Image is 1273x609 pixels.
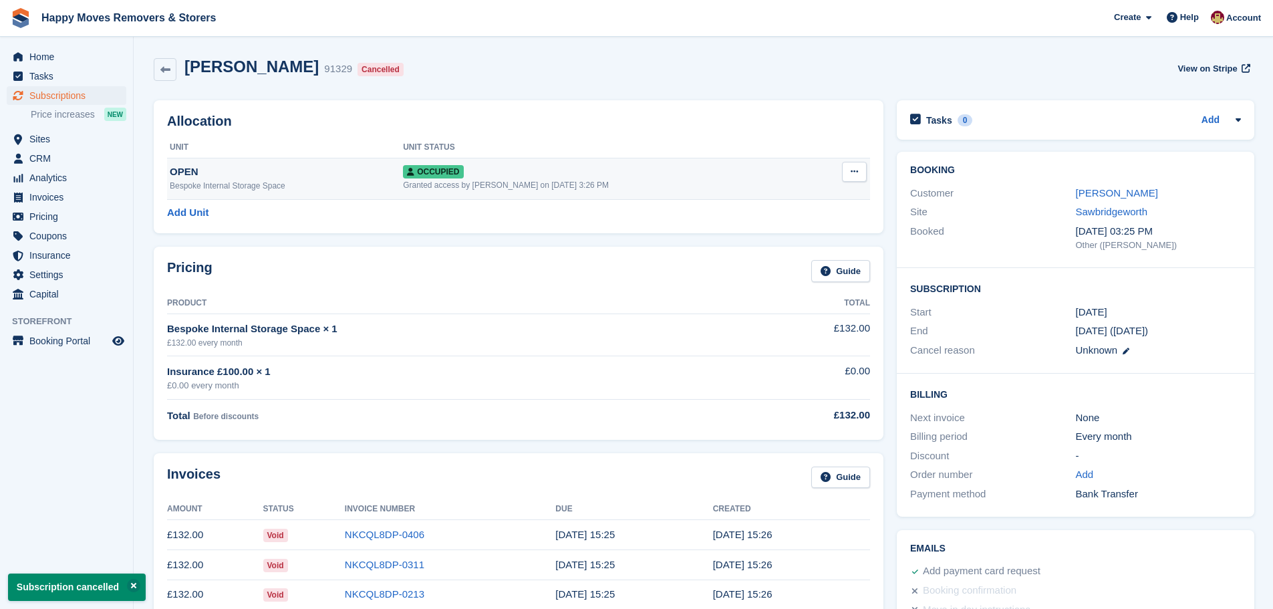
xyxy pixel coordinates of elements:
th: Amount [167,499,263,520]
h2: Emails [910,543,1241,554]
div: Customer [910,186,1075,201]
div: OPEN [170,164,403,180]
span: Tasks [29,67,110,86]
div: 91329 [324,62,352,77]
span: Unknown [1076,344,1118,356]
div: Other ([PERSON_NAME]) [1076,239,1241,252]
span: Help [1180,11,1199,24]
h2: Billing [910,387,1241,400]
a: menu [7,285,126,303]
span: Occupied [403,165,463,178]
a: menu [7,149,126,168]
span: Before discounts [193,412,259,421]
span: Invoices [29,188,110,207]
time: 2025-07-17 14:26:20 UTC [713,588,772,600]
div: [DATE] 03:25 PM [1076,224,1241,239]
div: Bespoke Internal Storage Space [170,180,403,192]
div: £132.00 [746,408,870,423]
a: menu [7,47,126,66]
td: £0.00 [746,356,870,400]
a: menu [7,168,126,187]
div: Next invoice [910,410,1075,426]
a: [PERSON_NAME] [1076,187,1158,199]
a: Sawbridgeworth [1076,206,1148,217]
div: Granted access by [PERSON_NAME] on [DATE] 3:26 PM [403,179,814,191]
h2: Invoices [167,467,221,489]
span: Void [263,588,288,602]
th: Created [713,499,870,520]
div: Cancel reason [910,343,1075,358]
a: View on Stripe [1172,57,1253,80]
td: £132.00 [167,550,263,580]
a: NKCQL8DP-0406 [345,529,424,540]
a: Price increases NEW [31,107,126,122]
div: 0 [958,114,973,126]
a: menu [7,265,126,284]
span: Subscriptions [29,86,110,105]
img: Steven Fry [1211,11,1224,24]
time: 2025-07-18 14:25:57 UTC [555,588,615,600]
div: £0.00 every month [167,379,746,392]
span: Capital [29,285,110,303]
span: Total [167,410,190,421]
time: 2025-06-17 00:00:00 UTC [1076,305,1107,320]
a: menu [7,67,126,86]
span: Analytics [29,168,110,187]
a: Preview store [110,333,126,349]
time: 2025-09-17 14:26:05 UTC [713,529,772,540]
a: NKCQL8DP-0213 [345,588,424,600]
th: Due [555,499,712,520]
div: Add payment card request [923,564,1040,580]
th: Unit [167,137,403,158]
span: Coupons [29,227,110,245]
p: Subscription cancelled [8,574,146,601]
a: menu [7,246,126,265]
span: CRM [29,149,110,168]
h2: [PERSON_NAME] [184,57,319,76]
h2: Booking [910,165,1241,176]
div: Insurance £100.00 × 1 [167,364,746,380]
a: menu [7,227,126,245]
td: £132.00 [746,314,870,356]
div: Booking confirmation [923,583,1016,599]
span: View on Stripe [1177,62,1237,76]
time: 2025-09-18 14:25:57 UTC [555,529,615,540]
div: Payment method [910,487,1075,502]
span: Settings [29,265,110,284]
span: Pricing [29,207,110,226]
th: Status [263,499,345,520]
div: None [1076,410,1241,426]
span: Storefront [12,315,133,328]
a: Add [1201,113,1220,128]
span: Home [29,47,110,66]
div: Start [910,305,1075,320]
th: Invoice Number [345,499,556,520]
h2: Tasks [926,114,952,126]
div: Bespoke Internal Storage Space × 1 [167,322,746,337]
div: Site [910,205,1075,220]
a: menu [7,188,126,207]
span: Sites [29,130,110,148]
a: menu [7,130,126,148]
th: Product [167,293,746,314]
span: Booking Portal [29,332,110,350]
div: Billing period [910,429,1075,445]
span: [DATE] ([DATE]) [1076,325,1149,336]
h2: Pricing [167,260,213,282]
a: menu [7,332,126,350]
a: NKCQL8DP-0311 [345,559,424,570]
div: NEW [104,108,126,121]
a: Guide [811,467,870,489]
span: Insurance [29,246,110,265]
a: Guide [811,260,870,282]
div: Bank Transfer [1076,487,1241,502]
img: stora-icon-8386f47178a22dfd0bd8f6a31ec36ba5ce8667c1dd55bd0f319d3a0aa187defe.svg [11,8,31,28]
h2: Allocation [167,114,870,129]
div: Every month [1076,429,1241,445]
span: Void [263,559,288,572]
td: £132.00 [167,520,263,550]
div: Discount [910,449,1075,464]
div: £132.00 every month [167,337,746,349]
div: - [1076,449,1241,464]
a: Add Unit [167,205,208,221]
